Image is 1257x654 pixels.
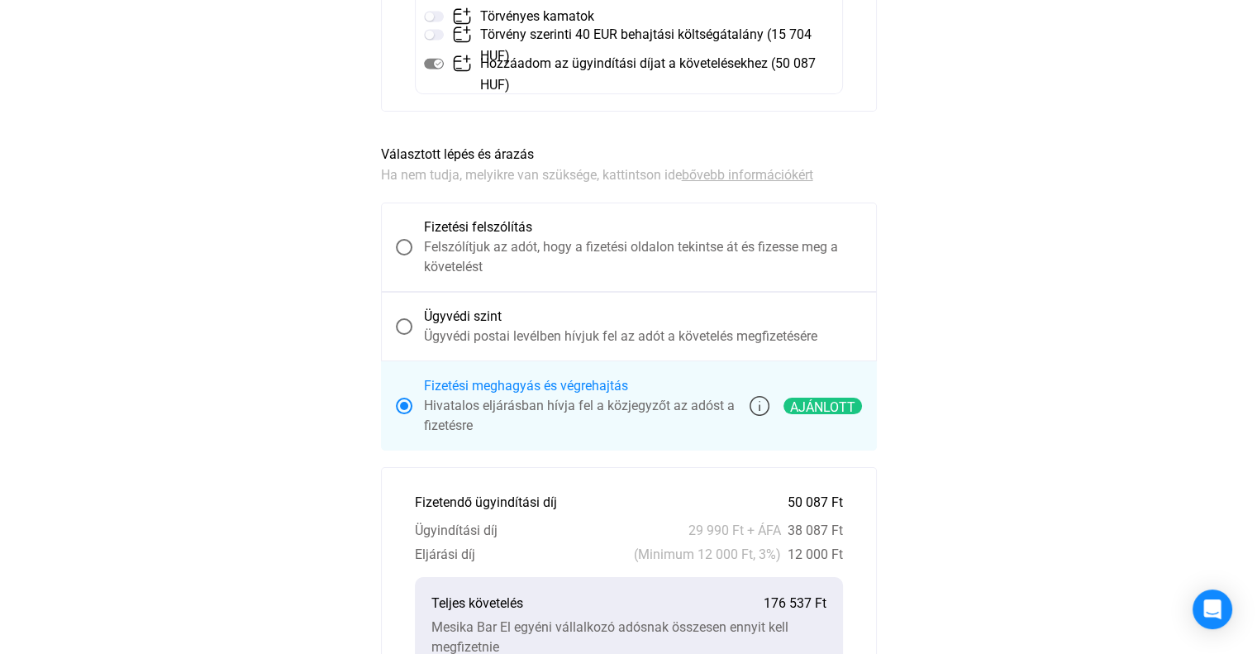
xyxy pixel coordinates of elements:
[415,547,475,562] font: Eljárási díj
[424,398,735,433] font: Hivatalos eljárásban hívja fel a közjegyzőt az adóst a fizetésre
[788,547,843,562] font: 12 000 Ft
[424,25,444,45] img: toggle-off
[788,494,843,510] font: 50 087 Ft
[750,396,769,416] img: info-szürke-körvonal
[424,219,532,235] font: Fizetési felszólítás
[452,25,472,45] img: add-claim
[764,595,826,611] font: 176 537 Ft
[452,54,472,74] img: add-claim
[424,239,838,274] font: Felszólítjuk az adót, hogy a fizetési oldalon tekintse át és fizesse meg a követelést
[788,523,843,538] font: 38 087 Ft
[480,55,816,93] font: Hozzáadom az ügyindítási díjat a követelésekhez (50 087 HUF)
[682,170,813,182] a: bővebb információkért
[424,378,628,394] font: Fizetési meghagyás és végrehajtás
[750,396,862,416] a: info-szürke-körvonalAjánlott
[424,54,444,74] img: bekapcsolható-letiltott
[415,523,498,538] font: Ügyindítási díj
[1193,590,1232,629] div: Intercom Messenger megnyitása
[452,7,472,26] img: add-claim
[480,26,812,64] font: Törvény szerinti 40 EUR behajtási költségátalány (15 704 HUF)
[424,308,502,324] font: Ügyvédi szint
[415,494,557,510] font: Fizetendő ügyindítási díj
[688,523,781,538] font: 29 990 Ft + ÁFA
[790,399,855,415] font: Ajánlott
[381,167,682,183] font: Ha nem tudja, melyikre van szüksége, kattintson ide
[424,328,817,344] font: Ügyvédi postai levélben hívjuk fel az adót a követelés megfizetésére
[634,547,781,562] font: (Minimum 12 000 Ft, 3%)
[431,595,523,611] font: Teljes követelés
[682,167,813,183] font: bővebb információkért
[480,8,594,24] font: Törvényes kamatok
[381,146,534,162] font: Választott lépés és árazás
[424,7,444,26] img: toggle-off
